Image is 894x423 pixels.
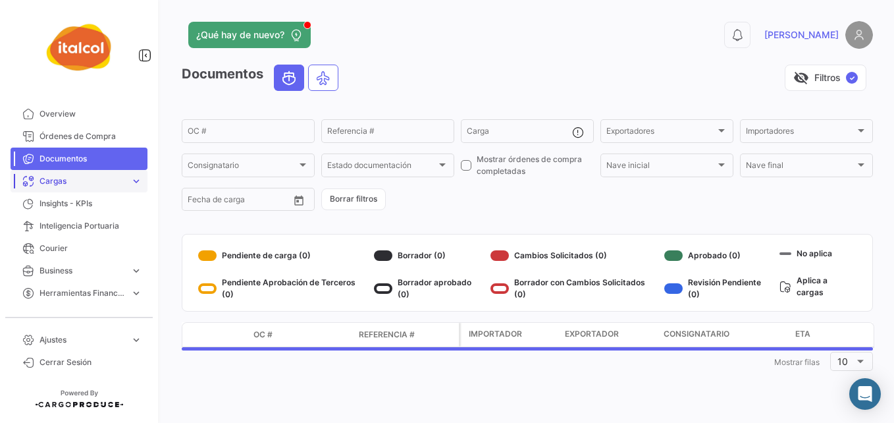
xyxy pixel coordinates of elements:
span: 10 [837,356,848,367]
a: Insights - KPIs [11,192,147,215]
span: Exportadores [606,128,716,138]
div: Cambios Solicitados (0) [490,245,658,266]
span: Importador [469,328,522,340]
button: ¿Qué hay de nuevo? [188,22,311,48]
datatable-header-cell: OC # [248,324,354,346]
datatable-header-cell: Importador [461,323,560,347]
a: Órdenes de Compra [11,125,147,148]
span: expand_more [130,334,142,346]
span: ✓ [846,72,858,84]
span: Mostrar filas [774,357,820,367]
span: OC # [253,329,273,341]
datatable-header-cell: Consignatario [658,323,790,347]
img: italcol-logo.png [46,16,112,82]
datatable-header-cell: Exportador [560,323,658,347]
span: Referencia # [359,329,415,341]
datatable-header-cell: ETA [790,323,889,347]
span: Insights - KPIs [39,198,142,210]
a: Documentos [11,148,147,170]
span: [PERSON_NAME] [764,28,839,42]
div: Pendiente de carga (0) [198,245,369,266]
span: Órdenes de Compra [39,130,142,142]
h3: Documentos [182,65,342,91]
a: Inteligencia Portuaria [11,215,147,237]
datatable-header-cell: Referencia # [354,324,459,346]
span: Herramientas Financieras [39,287,125,299]
span: Cerrar Sesión [39,356,142,368]
span: visibility_off [793,70,809,86]
datatable-header-cell: Modo de Transporte [209,329,248,340]
span: Nave inicial [606,163,716,172]
span: Documentos [39,153,142,165]
div: Aplica a cargas [779,272,856,300]
div: Borrador (0) [374,245,485,266]
span: Inteligencia Portuaria [39,220,142,232]
img: placeholder-user.png [845,21,873,49]
div: Aprobado (0) [664,245,775,266]
span: Importadores [746,128,855,138]
span: Nave final [746,163,855,172]
input: Desde [188,197,211,206]
div: Pendiente Aprobación de Terceros (0) [198,277,369,300]
span: expand_more [130,287,142,299]
div: No aplica [779,245,856,262]
button: Air [309,65,338,90]
span: Courier [39,242,142,254]
button: Ocean [275,65,303,90]
a: Overview [11,103,147,125]
span: expand_more [130,175,142,187]
span: Exportador [565,328,619,340]
div: Abrir Intercom Messenger [849,378,881,410]
span: Estado documentación [327,163,436,172]
button: Borrar filtros [321,188,386,210]
div: Revisión Pendiente (0) [664,277,775,300]
span: ¿Qué hay de nuevo? [196,28,284,42]
span: Cargas [39,175,125,187]
input: Hasta [221,197,269,206]
span: expand_more [130,265,142,277]
span: Overview [39,108,142,120]
span: Business [39,265,125,277]
button: Open calendar [289,190,309,210]
a: Courier [11,237,147,260]
span: Consignatario [188,163,297,172]
span: Consignatario [664,328,729,340]
div: Borrador aprobado (0) [374,277,485,300]
span: Ajustes [39,334,125,346]
button: visibility_offFiltros✓ [785,65,866,91]
div: Borrador con Cambios Solicitados (0) [490,277,658,300]
span: ETA [795,328,810,340]
span: Mostrar órdenes de compra completadas [477,154,594,177]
